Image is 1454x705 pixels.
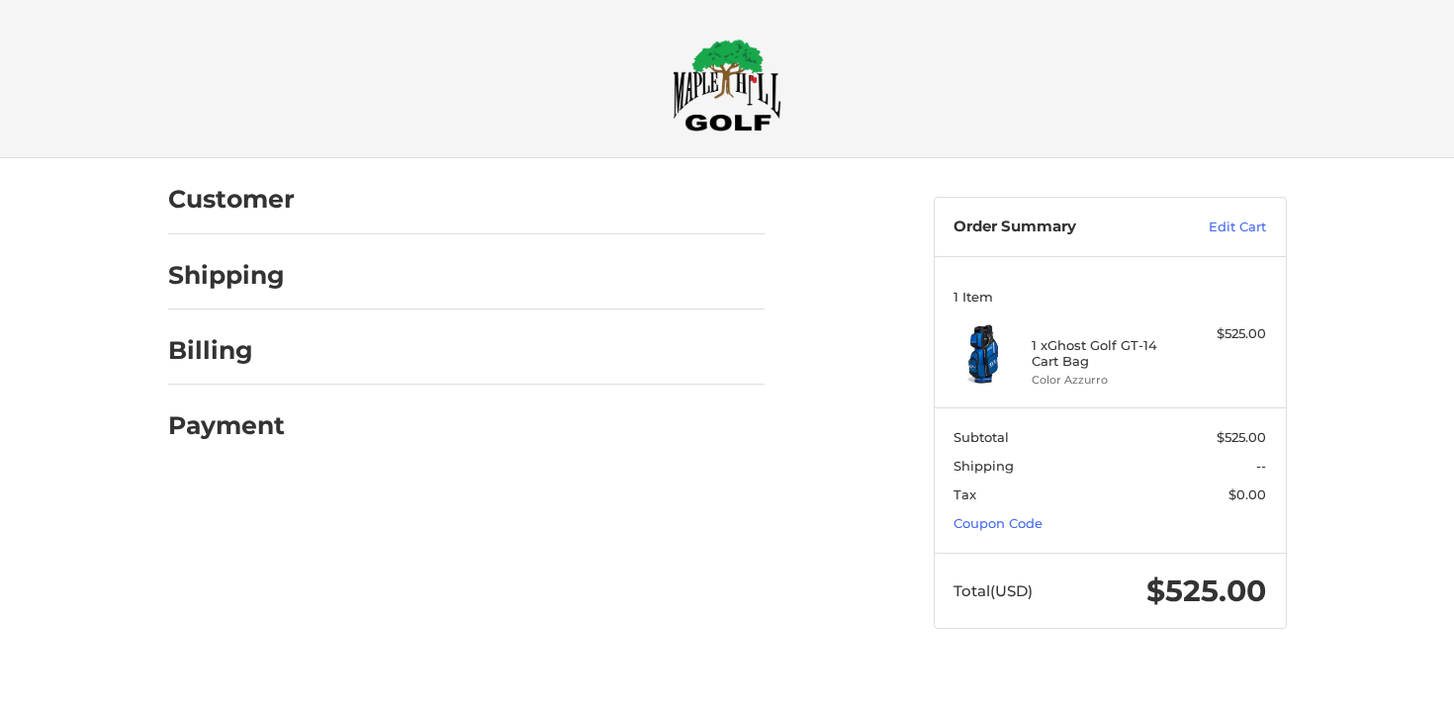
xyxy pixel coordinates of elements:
[954,515,1043,531] a: Coupon Code
[1166,218,1266,237] a: Edit Cart
[168,335,284,366] h2: Billing
[1217,429,1266,445] span: $525.00
[1256,458,1266,474] span: --
[954,429,1009,445] span: Subtotal
[954,289,1266,305] h3: 1 Item
[954,218,1166,237] h3: Order Summary
[1188,324,1266,344] div: $525.00
[168,410,285,441] h2: Payment
[954,581,1033,600] span: Total (USD)
[168,184,295,215] h2: Customer
[1228,486,1266,502] span: $0.00
[954,486,976,502] span: Tax
[1032,372,1183,389] li: Color Azzurro
[673,39,781,132] img: Maple Hill Golf
[168,260,285,291] h2: Shipping
[954,458,1014,474] span: Shipping
[1032,337,1183,370] h4: 1 x Ghost Golf GT-14 Cart Bag
[1146,573,1266,609] span: $525.00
